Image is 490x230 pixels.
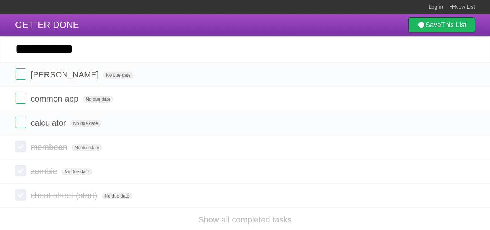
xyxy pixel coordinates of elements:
span: calculator [31,118,68,128]
a: Show all completed tasks [198,215,292,224]
span: common app [31,94,80,103]
span: No due date [61,168,92,175]
label: Done [15,68,26,80]
span: No due date [72,144,102,151]
a: SaveThis List [408,17,475,32]
span: No due date [102,193,132,199]
span: membean [31,142,69,152]
label: Done [15,189,26,201]
span: No due date [83,96,113,103]
span: No due date [70,120,101,127]
span: zombie [31,167,59,176]
label: Done [15,141,26,152]
label: Done [15,93,26,104]
span: [PERSON_NAME] [31,70,101,79]
label: Done [15,165,26,176]
label: Done [15,117,26,128]
b: This List [441,21,466,29]
span: cheat sheet (start) [31,191,99,200]
span: GET 'ER DONE [15,20,79,30]
span: No due date [103,72,133,79]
